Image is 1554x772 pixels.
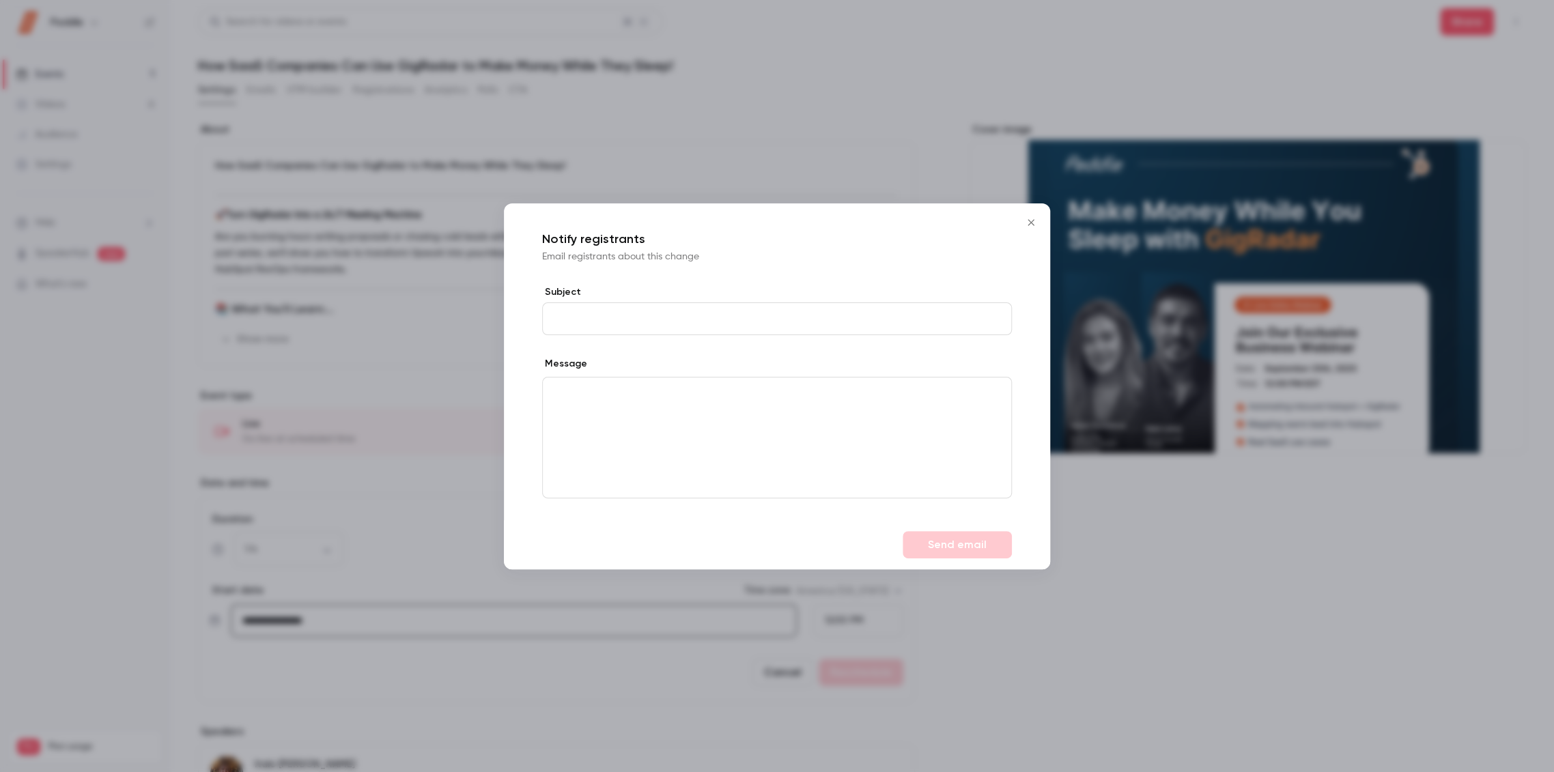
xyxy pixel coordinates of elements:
[542,250,1012,263] p: Email registrants about this change
[542,285,1012,299] label: Subject
[1017,209,1045,236] button: Close
[542,231,1012,247] p: Notify registrants
[542,357,587,371] label: Message
[543,377,1011,498] div: editor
